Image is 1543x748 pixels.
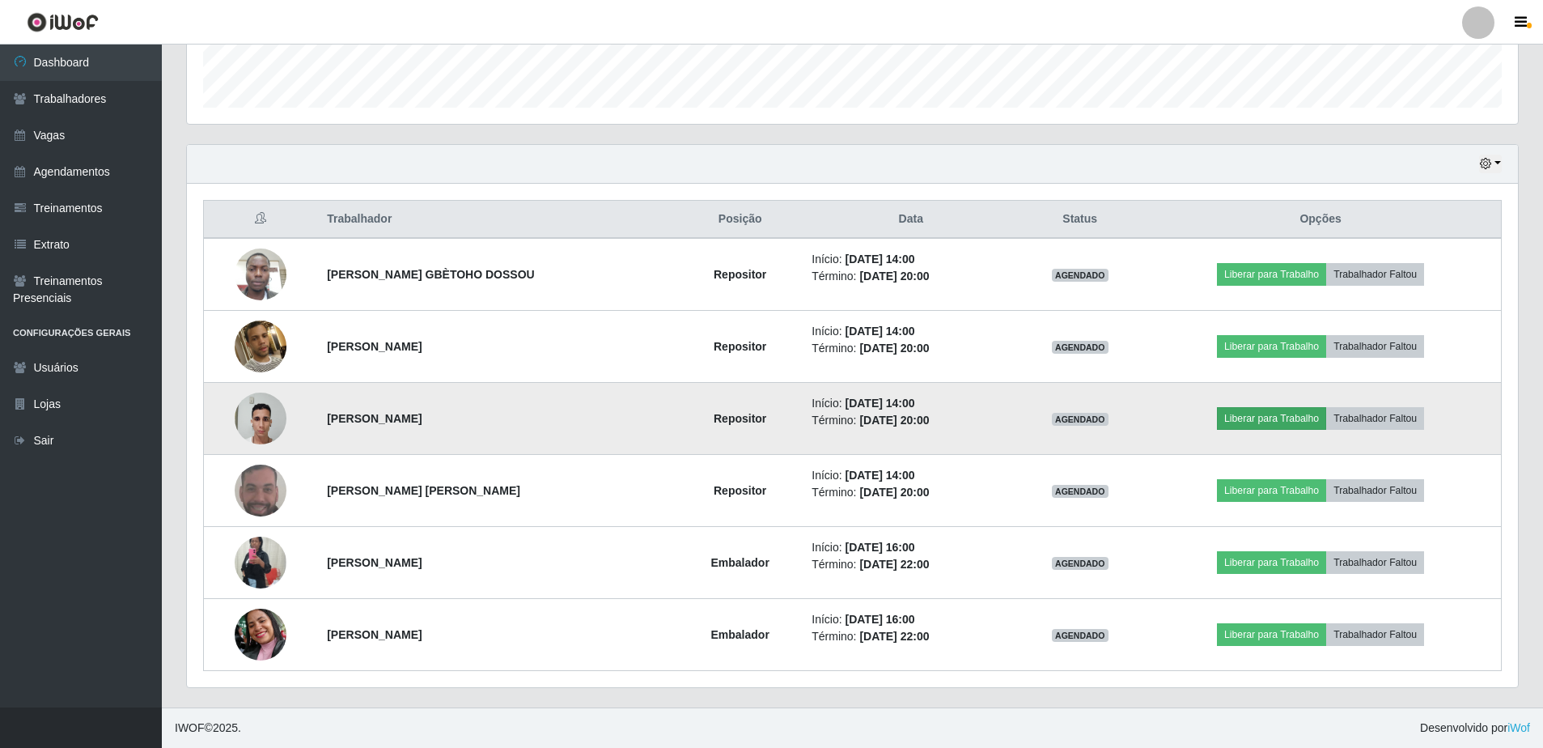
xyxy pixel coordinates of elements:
button: Trabalhador Faltou [1326,263,1424,286]
img: 1754969578433.jpeg [235,300,286,393]
li: Início: [812,323,1010,340]
th: Trabalhador [317,201,678,239]
img: 1756062296838.jpeg [235,465,286,516]
span: AGENDADO [1052,629,1109,642]
button: Trabalhador Faltou [1326,479,1424,502]
li: Término: [812,340,1010,357]
button: Trabalhador Faltou [1326,407,1424,430]
time: [DATE] 20:00 [859,486,929,499]
th: Status [1019,201,1140,239]
li: Término: [812,484,1010,501]
span: Desenvolvido por [1420,720,1530,737]
th: Data [802,201,1019,239]
button: Trabalhador Faltou [1326,551,1424,574]
strong: [PERSON_NAME] [327,412,422,425]
strong: Embalador [710,628,769,641]
time: [DATE] 22:00 [859,630,929,643]
img: 1755648564226.jpeg [235,384,286,453]
li: Término: [812,412,1010,429]
img: 1756305018782.jpeg [235,589,286,681]
a: iWof [1507,721,1530,734]
time: [DATE] 16:00 [846,541,915,554]
time: [DATE] 14:00 [846,253,915,266]
strong: [PERSON_NAME] [327,628,422,641]
strong: Embalador [710,556,769,569]
button: Liberar para Trabalho [1217,335,1326,358]
strong: [PERSON_NAME] [327,340,422,353]
span: AGENDADO [1052,413,1109,426]
time: [DATE] 14:00 [846,397,915,410]
strong: [PERSON_NAME] [PERSON_NAME] [327,484,520,497]
time: [DATE] 20:00 [859,342,929,355]
li: Término: [812,268,1010,285]
button: Trabalhador Faltou [1326,623,1424,646]
strong: [PERSON_NAME] GBÈTOHO DOSSOU [327,268,534,281]
time: [DATE] 16:00 [846,613,915,626]
time: [DATE] 14:00 [846,325,915,338]
li: Início: [812,395,1010,412]
time: [DATE] 20:00 [859,270,929,283]
li: Término: [812,556,1010,573]
th: Opções [1140,201,1501,239]
time: [DATE] 20:00 [859,414,929,427]
li: Início: [812,611,1010,628]
button: Liberar para Trabalho [1217,407,1326,430]
button: Liberar para Trabalho [1217,623,1326,646]
strong: [PERSON_NAME] [327,556,422,569]
span: © 2025 . [175,720,241,737]
li: Término: [812,628,1010,645]
img: CoreUI Logo [27,12,99,32]
img: 1747661300950.jpeg [235,240,286,308]
button: Liberar para Trabalho [1217,551,1326,574]
strong: Repositor [714,484,766,497]
button: Liberar para Trabalho [1217,479,1326,502]
strong: Repositor [714,268,766,281]
strong: Repositor [714,412,766,425]
button: Liberar para Trabalho [1217,263,1326,286]
span: AGENDADO [1052,557,1109,570]
time: [DATE] 22:00 [859,558,929,571]
img: 1756221911174.jpeg [235,505,286,620]
span: AGENDADO [1052,341,1109,354]
strong: Repositor [714,340,766,353]
li: Início: [812,467,1010,484]
span: AGENDADO [1052,269,1109,282]
span: AGENDADO [1052,485,1109,498]
time: [DATE] 14:00 [846,469,915,482]
li: Início: [812,539,1010,556]
span: IWOF [175,721,205,734]
li: Início: [812,251,1010,268]
th: Posição [678,201,802,239]
button: Trabalhador Faltou [1326,335,1424,358]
